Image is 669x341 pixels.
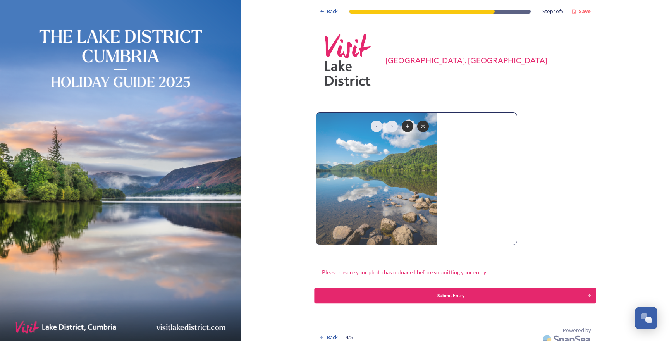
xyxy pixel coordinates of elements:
span: 4 / 5 [346,334,353,341]
span: Back [327,8,338,15]
span: Powered by [563,327,591,334]
div: Please ensure your photo has uploaded before submitting your entry. [316,264,493,280]
span: Step 4 of 5 [542,8,564,15]
img: untitled-168.jpg [316,113,437,245]
strong: Save [579,8,591,15]
button: Open Chat [635,307,657,329]
span: Back [327,334,338,341]
img: Square-VLD-Logo-Pink-Grey.png [320,31,378,89]
button: Continue [314,288,596,303]
div: [GEOGRAPHIC_DATA], [GEOGRAPHIC_DATA] [385,54,547,66]
div: Submit Entry [319,292,583,299]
